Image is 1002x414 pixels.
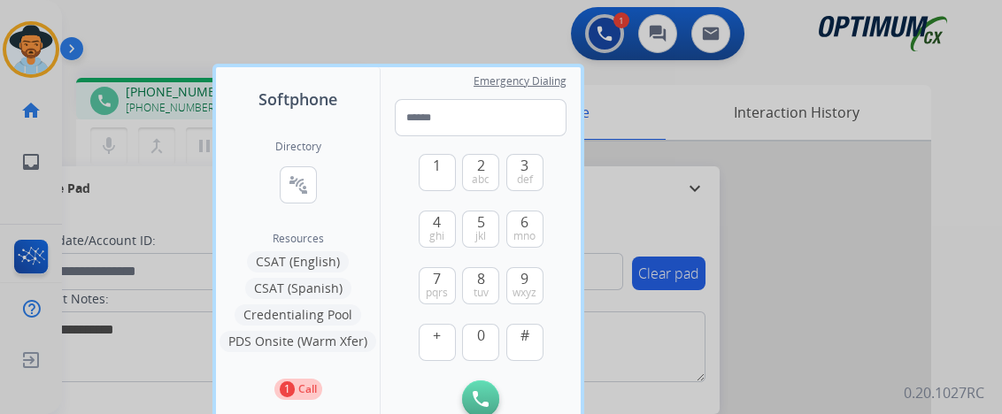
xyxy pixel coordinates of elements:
span: 3 [520,155,528,176]
span: 9 [520,268,528,289]
span: jkl [475,229,486,243]
button: 0 [462,324,499,361]
span: 2 [477,155,485,176]
p: 0.20.1027RC [904,382,984,403]
span: 6 [520,211,528,233]
span: Softphone [258,87,337,111]
span: 4 [433,211,441,233]
p: 1 [280,381,295,397]
button: 1 [419,154,456,191]
span: ghi [429,229,444,243]
span: + [433,325,441,346]
span: 8 [477,268,485,289]
button: PDS Onsite (Warm Xfer) [220,331,376,352]
span: abc [472,172,489,187]
span: 7 [433,268,441,289]
button: 7pqrs [419,267,456,304]
h2: Directory [275,140,321,154]
button: # [506,324,543,361]
p: Call [298,381,317,397]
button: 8tuv [462,267,499,304]
button: 2abc [462,154,499,191]
button: 6mno [506,211,543,248]
span: pqrs [426,286,448,300]
button: 3def [506,154,543,191]
button: + [419,324,456,361]
span: tuv [474,286,489,300]
span: 5 [477,211,485,233]
button: 4ghi [419,211,456,248]
span: Emergency Dialing [474,74,567,88]
button: 9wxyz [506,267,543,304]
span: 1 [433,155,441,176]
button: 5jkl [462,211,499,248]
span: 0 [477,325,485,346]
span: # [520,325,529,346]
span: def [517,172,533,187]
span: mno [513,229,536,243]
span: wxyz [513,286,536,300]
button: CSAT (Spanish) [245,278,351,299]
img: call-button [473,391,489,407]
button: Credentialing Pool [235,304,361,326]
mat-icon: connect_without_contact [288,174,309,195]
button: CSAT (English) [247,251,349,272]
span: Resources [273,232,324,246]
button: 1Call [274,379,322,400]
